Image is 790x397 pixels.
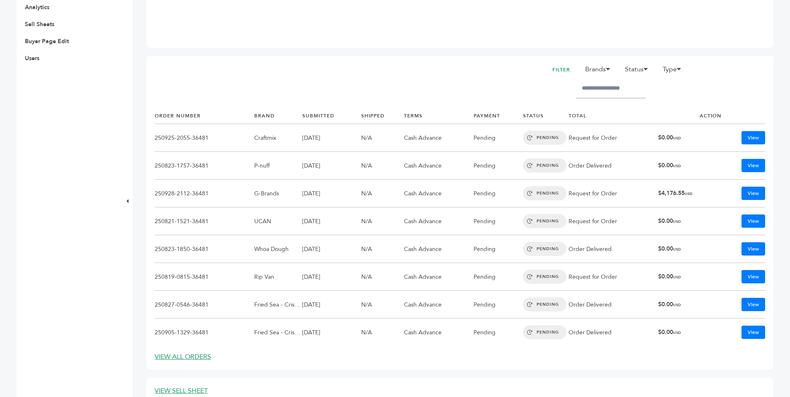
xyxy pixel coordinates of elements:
[658,180,722,207] td: $4,176.55
[361,108,404,124] th: SHIPPED
[621,64,657,78] li: Status
[254,108,302,124] th: BRAND
[474,235,523,263] td: Pending
[673,302,681,307] span: USD
[523,186,566,200] span: PENDING
[673,275,681,280] span: USD
[404,124,474,152] td: Cash Advance
[658,291,722,319] td: $0.00
[523,297,566,312] span: PENDING
[361,291,404,319] td: N/A
[404,263,474,291] td: Cash Advance
[474,207,523,235] td: Pending
[155,245,209,253] a: 250823-1850-36481
[523,214,566,228] span: PENDING
[523,325,566,339] span: PENDING
[659,64,690,78] li: Type
[569,263,658,291] td: Request for Order
[361,319,404,346] td: N/A
[673,163,681,168] span: USD
[741,242,765,256] a: View
[155,162,209,170] a: 250823-1757-36481
[25,20,54,28] a: Sell Sheets
[741,187,765,200] a: View
[302,180,361,207] td: [DATE]
[254,124,302,152] td: Craftmix
[404,207,474,235] td: Cash Advance
[155,329,209,336] a: 250905-1329-36481
[361,207,404,235] td: N/A
[741,214,765,228] a: View
[523,158,566,173] span: PENDING
[254,319,302,346] td: Fried Sea - Crispy Squid
[658,152,722,180] td: $0.00
[404,235,474,263] td: Cash Advance
[302,124,361,152] td: [DATE]
[361,180,404,207] td: N/A
[741,326,765,339] a: View
[673,219,681,224] span: USD
[25,54,39,62] a: Users
[254,291,302,319] td: Fried Sea - Crispy Squid
[523,242,566,256] span: PENDING
[361,124,404,152] td: N/A
[404,152,474,180] td: Cash Advance
[302,108,361,124] th: SUBMITTED
[658,319,722,346] td: $0.00
[741,131,765,144] a: View
[658,235,722,263] td: $0.00
[523,108,569,124] th: STATUS
[474,108,523,124] th: PAYMENT
[155,352,211,361] a: VIEW ALL ORDERS
[404,319,474,346] td: Cash Advance
[569,180,658,207] td: Request for Order
[302,319,361,346] td: [DATE]
[523,131,566,145] span: PENDING
[361,152,404,180] td: N/A
[569,152,658,180] td: Order Delivered
[569,319,658,346] td: Order Delivered
[474,152,523,180] td: Pending
[254,263,302,291] td: Rip Van
[673,330,681,335] span: USD
[302,152,361,180] td: [DATE]
[581,64,619,78] li: Brands
[155,301,209,309] a: 250827-0546-36481
[302,207,361,235] td: [DATE]
[741,298,765,311] a: View
[474,263,523,291] td: Pending
[25,3,49,11] a: Analytics
[302,291,361,319] td: [DATE]
[155,386,208,395] a: VIEW SELL SHEET
[254,152,302,180] td: P-nuff
[361,235,404,263] td: N/A
[673,247,681,252] span: USD
[569,235,658,263] td: Order Delivered
[474,291,523,319] td: Pending
[404,291,474,319] td: Cash Advance
[658,207,722,235] td: $0.00
[155,273,209,281] a: 250819-0815-36481
[254,207,302,235] td: UCAN
[552,64,572,76] h2: FILTER:
[576,78,646,98] input: Filter by keywords
[302,235,361,263] td: [DATE]
[673,136,681,141] span: USD
[474,124,523,152] td: Pending
[155,190,209,197] a: 250928-2112-36481
[569,108,658,124] th: TOTAL
[155,217,209,225] a: 250821-1521-36481
[302,263,361,291] td: [DATE]
[254,180,302,207] td: G-Brands
[404,108,474,124] th: TERMS
[155,134,209,142] a: 250925-2055-36481
[741,270,765,283] a: View
[658,263,722,291] td: $0.00
[741,159,765,172] a: View
[569,207,658,235] td: Request for Order
[361,263,404,291] td: N/A
[685,191,693,196] span: USD
[569,291,658,319] td: Order Delivered
[25,37,69,45] a: Buyer Page Edit
[658,124,722,152] td: $0.00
